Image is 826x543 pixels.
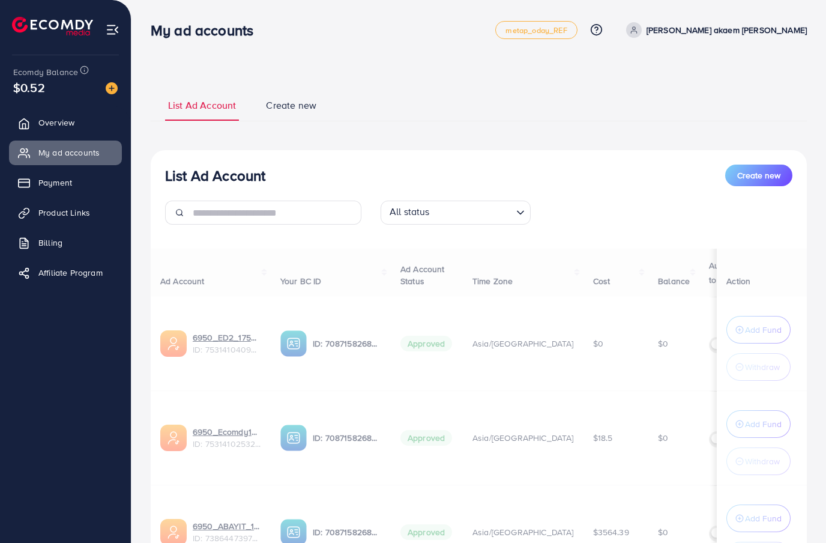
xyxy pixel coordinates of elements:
iframe: Chat [775,489,817,534]
span: My ad accounts [38,147,100,159]
img: image [106,82,118,94]
h3: List Ad Account [165,167,265,184]
span: Payment [38,177,72,189]
span: Ecomdy Balance [13,66,78,78]
span: Create new [266,99,316,112]
div: Search for option [381,201,531,225]
a: My ad accounts [9,141,122,165]
a: Affiliate Program [9,261,122,285]
input: Search for option [433,203,511,222]
p: [PERSON_NAME] akaem [PERSON_NAME] [647,23,807,37]
button: Create new [725,165,792,186]
a: Billing [9,231,122,255]
span: Billing [38,237,62,249]
span: metap_oday_REF [505,26,567,34]
img: logo [12,17,93,35]
a: Overview [9,111,122,135]
span: Create new [737,169,780,181]
a: Payment [9,171,122,195]
span: List Ad Account [168,99,236,112]
span: Affiliate Program [38,267,103,279]
a: metap_oday_REF [495,21,577,39]
span: Overview [38,117,74,129]
a: [PERSON_NAME] akaem [PERSON_NAME] [621,22,807,38]
span: Product Links [38,207,90,219]
img: menu [106,23,119,37]
span: All status [387,202,432,222]
span: $0.52 [13,79,45,96]
h3: My ad accounts [151,22,263,39]
a: Product Links [9,201,122,225]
